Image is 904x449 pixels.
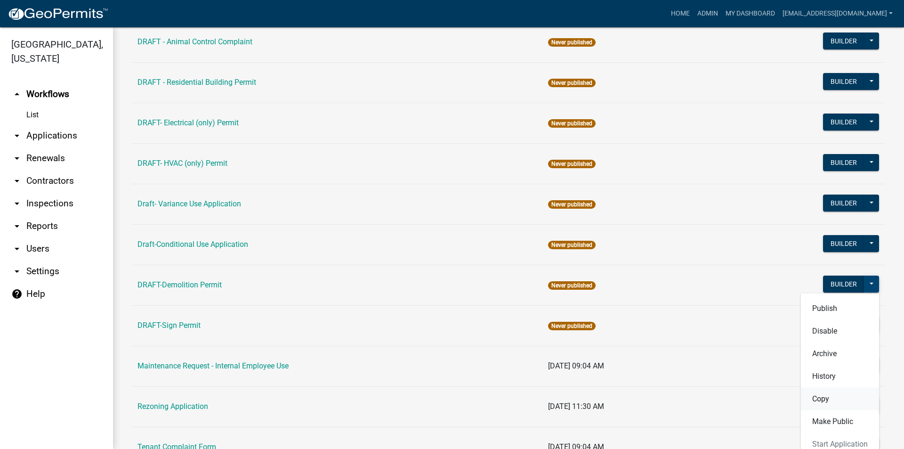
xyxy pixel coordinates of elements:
[722,5,779,23] a: My Dashboard
[137,37,252,46] a: DRAFT - Animal Control Complaint
[548,38,596,47] span: Never published
[823,73,864,90] button: Builder
[137,118,239,127] a: DRAFT- Electrical (only) Permit
[548,160,596,168] span: Never published
[801,320,879,343] button: Disable
[137,159,227,168] a: DRAFT- HVAC (only) Permit
[137,240,248,249] a: Draft-Conditional Use Application
[137,321,201,330] a: DRAFT-Sign Permit
[801,410,879,433] button: Make Public
[548,200,596,209] span: Never published
[801,343,879,365] button: Archive
[823,235,864,252] button: Builder
[11,153,23,164] i: arrow_drop_down
[137,361,289,370] a: Maintenance Request - Internal Employee Use
[137,402,208,411] a: Rezoning Application
[137,199,241,208] a: Draft- Variance Use Application
[548,361,604,370] span: [DATE] 09:04 AM
[823,276,864,293] button: Builder
[779,5,896,23] a: [EMAIL_ADDRESS][DOMAIN_NAME]
[548,119,596,128] span: Never published
[11,130,23,141] i: arrow_drop_down
[801,297,879,320] button: Publish
[11,243,23,254] i: arrow_drop_down
[694,5,722,23] a: Admin
[801,365,879,388] button: History
[11,198,23,209] i: arrow_drop_down
[548,402,604,411] span: [DATE] 11:30 AM
[667,5,694,23] a: Home
[11,175,23,187] i: arrow_drop_down
[823,195,864,212] button: Builder
[11,220,23,232] i: arrow_drop_down
[137,280,222,289] a: DRAFT-Demolition Permit
[11,89,23,100] i: arrow_drop_up
[548,281,596,290] span: Never published
[548,322,596,330] span: Never published
[548,241,596,249] span: Never published
[548,79,596,87] span: Never published
[823,114,864,131] button: Builder
[801,388,879,410] button: Copy
[11,288,23,300] i: help
[823,33,864,49] button: Builder
[137,78,256,87] a: DRAFT - Residential Building Permit
[823,154,864,171] button: Builder
[11,266,23,277] i: arrow_drop_down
